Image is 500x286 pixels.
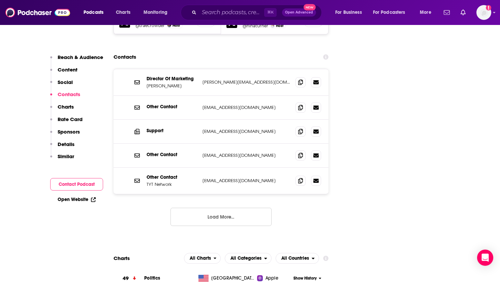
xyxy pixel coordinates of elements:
[123,275,129,282] h3: 49
[331,7,370,18] button: open menu
[184,253,221,264] button: open menu
[50,79,73,91] button: Social
[50,104,74,116] button: Charts
[50,54,103,66] button: Reach & Audience
[50,178,103,191] button: Contact Podcast
[79,7,112,18] button: open menu
[476,5,491,20] img: User Profile
[58,66,77,73] p: Content
[50,66,77,79] button: Content
[50,128,80,141] button: Sponsors
[202,178,290,183] p: [EMAIL_ADDRESS][DOMAIN_NAME]
[257,275,291,282] a: Apple
[199,7,264,18] input: Search podcasts, credits, & more...
[225,253,272,264] button: open menu
[147,76,197,82] p: Director Of Marketing
[335,8,362,17] span: For Business
[476,5,491,20] span: Logged in as AirwaveMedia
[50,91,80,104] button: Contacts
[147,174,197,180] p: Other Contact
[271,24,275,28] img: Nina Turner
[116,8,130,17] span: Charts
[58,79,73,85] p: Social
[58,116,83,122] p: Rate Card
[458,7,468,18] a: Show notifications dropdown
[147,181,197,187] p: TYT Network
[420,8,431,17] span: More
[293,276,317,281] span: Show History
[276,253,319,264] button: open menu
[58,104,74,110] p: Charts
[415,7,440,18] button: open menu
[225,253,272,264] h2: Categories
[304,4,316,10] span: New
[196,275,257,282] a: [GEOGRAPHIC_DATA]
[282,8,316,17] button: Open AdvancedNew
[264,8,277,17] span: ⌘ K
[476,5,491,20] button: Show profile menu
[135,23,165,28] a: @traecrowder
[276,24,283,28] span: Host
[167,24,171,27] img: Trae Crowder
[147,83,197,89] p: [PERSON_NAME]
[58,54,103,60] p: Reach & Audience
[147,152,197,158] p: Other Contact
[58,128,80,135] p: Sponsors
[202,79,290,85] p: [PERSON_NAME][EMAIL_ADDRESS][DOMAIN_NAME]
[139,7,176,18] button: open menu
[173,23,180,28] span: Host
[58,91,80,97] p: Contacts
[285,11,313,14] span: Open Advanced
[184,253,221,264] h2: Platforms
[58,197,96,202] a: Open Website
[187,5,328,20] div: Search podcasts, credits, & more...
[5,6,70,19] img: Podchaser - Follow, Share and Rate Podcasts
[486,5,491,10] svg: Add a profile image
[276,253,319,264] h2: Countries
[50,141,74,153] button: Details
[114,255,130,261] h2: Charts
[147,128,197,134] p: Support
[144,8,167,17] span: Monitoring
[202,152,290,158] p: [EMAIL_ADDRESS][DOMAIN_NAME]
[50,116,83,128] button: Rate Card
[147,104,197,110] p: Other Contact
[243,23,268,28] a: @ninaturner
[477,250,493,266] div: Open Intercom Messenger
[144,275,160,281] a: Politics
[281,256,309,261] span: All Countries
[84,8,103,17] span: Podcasts
[211,275,255,282] span: United States
[230,256,261,261] span: All Categories
[114,51,136,63] h2: Contacts
[441,7,452,18] a: Show notifications dropdown
[58,153,74,160] p: Similar
[373,8,405,17] span: For Podcasters
[202,128,290,134] p: [EMAIL_ADDRESS][DOMAIN_NAME]
[112,7,134,18] a: Charts
[202,105,290,110] p: [EMAIL_ADDRESS][DOMAIN_NAME]
[265,275,278,282] span: Apple
[369,7,415,18] button: open menu
[190,256,211,261] span: All Charts
[170,208,272,226] button: Load More...
[58,141,74,147] p: Details
[50,153,74,166] button: Similar
[291,276,324,281] button: Show History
